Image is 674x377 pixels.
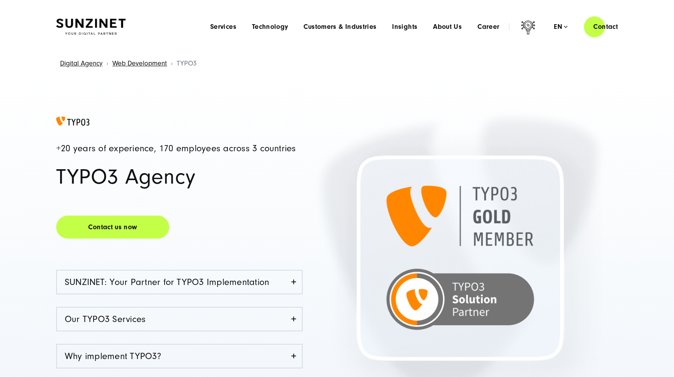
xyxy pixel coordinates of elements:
[60,59,103,67] a: Digital Agency
[56,117,89,126] img: TYPO3 Logo in orange und schwarz -TYPO3 Agentur für Entwicklung, Implementierung und Support
[57,308,302,331] a: Our TYPO3 Services
[392,23,417,31] a: Insights
[56,216,169,239] a: Contact us now
[433,23,462,31] a: About Us
[56,19,126,35] img: SUNZINET Full Service Digital Agentur
[303,23,376,31] a: Customers & Industries
[177,59,197,67] span: TYPO3
[112,59,167,67] a: Web Development
[477,23,499,31] a: Career
[57,345,302,368] a: Why implement TYPO3?
[57,271,302,294] a: SUNZINET: Your Partner for TYPO3 Implementation
[56,144,303,154] h4: +20 years of experience, 170 employees across 3 countries
[554,23,568,31] div: en
[210,23,236,31] a: Services
[56,166,303,188] h1: TYPO3 Agency
[584,16,627,38] a: Contact
[252,23,288,31] a: Technology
